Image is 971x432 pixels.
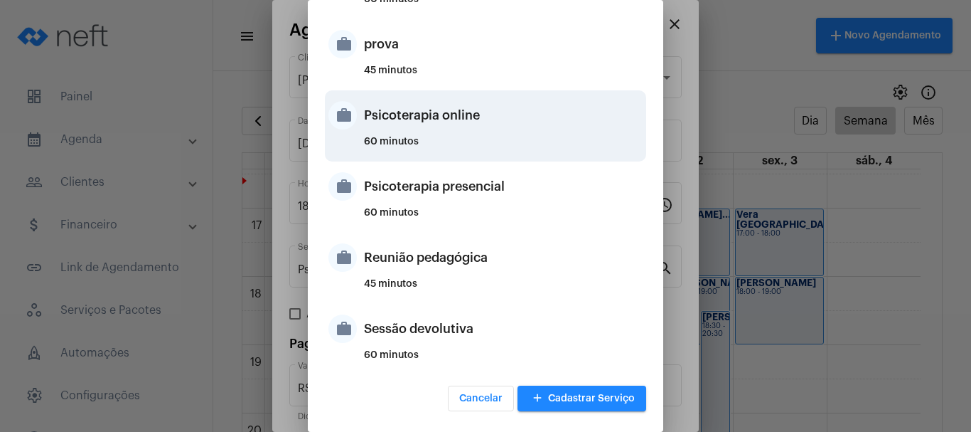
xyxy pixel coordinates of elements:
[529,389,546,409] mat-icon: add
[364,23,643,65] div: prova
[328,101,357,130] mat-icon: work
[529,394,635,404] span: Cadastrar Serviço
[517,386,646,411] button: Cadastrar Serviço
[364,137,643,158] div: 60 minutos
[328,172,357,201] mat-icon: work
[459,394,503,404] span: Cancelar
[328,243,357,272] mat-icon: work
[364,307,643,350] div: Sessão devolutiva
[364,208,643,229] div: 60 minutos
[364,350,643,372] div: 60 minutos
[328,30,357,58] mat-icon: work
[364,279,643,300] div: 45 minutos
[328,315,357,343] mat-icon: work
[364,165,643,208] div: Psicoterapia presencial
[448,386,514,411] button: Cancelar
[364,94,643,137] div: Psicoterapia online
[364,65,643,87] div: 45 minutos
[364,236,643,279] div: Reunião pedagógica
